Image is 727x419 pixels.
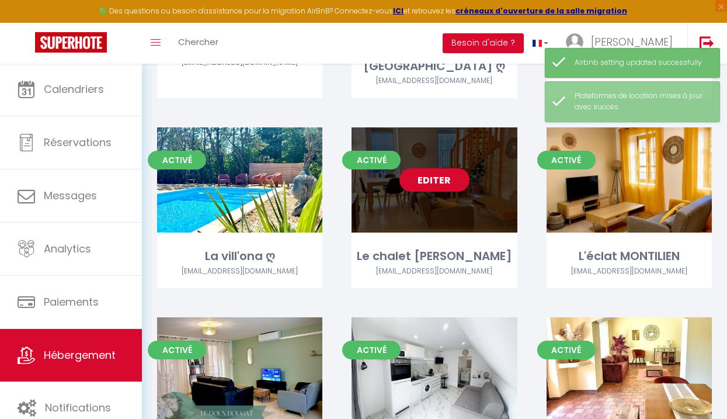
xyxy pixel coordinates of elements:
div: Le chalet [PERSON_NAME] [352,247,517,265]
span: Activé [148,341,206,359]
div: Plateformes de location mises à jour avec succès [575,91,708,113]
a: ... [PERSON_NAME] [557,23,687,64]
div: Airbnb [547,266,712,277]
span: Activé [537,151,596,169]
div: Airbnb setting updated successfully [575,57,708,68]
div: La vill'ona ღ [157,247,322,265]
a: Chercher [169,23,227,64]
a: ICI [393,6,403,16]
span: Notifications [45,400,111,415]
img: ... [566,33,583,51]
span: Activé [342,151,401,169]
span: Hébergement [44,348,116,362]
span: Activé [537,341,596,359]
span: Activé [148,151,206,169]
img: Super Booking [35,32,107,53]
button: Ouvrir le widget de chat LiveChat [9,5,44,40]
div: Airbnb [352,75,517,86]
span: Calendriers [44,82,104,96]
span: [PERSON_NAME] [591,34,673,49]
span: Analytics [44,241,91,256]
a: Editer [399,168,469,192]
a: créneaux d'ouverture de la salle migration [455,6,627,16]
span: Paiements [44,295,99,309]
span: Messages [44,188,97,203]
div: Airbnb [352,266,517,277]
img: logout [700,36,714,50]
div: L'éclat MONTILIEN [547,247,712,265]
span: Réservations [44,135,112,150]
span: Chercher [178,36,218,48]
span: Activé [342,341,401,359]
div: Airbnb [157,266,322,277]
button: Besoin d'aide ? [443,33,524,53]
